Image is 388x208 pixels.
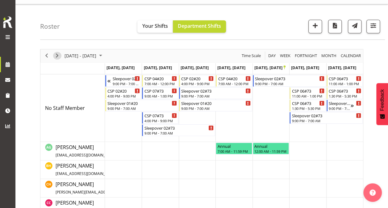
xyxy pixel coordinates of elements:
div: Sleepover 01#20 [181,100,251,106]
div: 7:00 AM - 11:59 PM [217,149,250,154]
div: No Staff Member"s event - CSP 06#73 Begin From Saturday, October 25, 2025 at 1:30:00 PM GMT+13:00... [290,100,326,111]
div: CSP 04#20 [218,75,250,81]
button: Download a PDF of the roster according to the set date range. [328,20,342,33]
h4: Roster [40,23,60,30]
a: [PERSON_NAME][PERSON_NAME][EMAIL_ADDRESS][DOMAIN_NAME][PERSON_NAME] [56,181,200,195]
div: No Staff Member"s event - Sleepover 02#73 Begin From Saturday, October 25, 2025 at 9:00:00 PM GMT... [290,112,363,124]
div: No Staff Member"s event - Sleepover 02#73 Begin From Wednesday, October 22, 2025 at 9:00:00 PM GM... [179,87,252,99]
button: Timeline Day [267,52,277,60]
div: 11:00 AM - 1:00 PM [292,94,324,98]
div: Annual [254,143,287,149]
div: 9:00 PM - 7:00 AM [107,106,177,111]
div: 1:30 PM - 5:30 PM [329,94,361,98]
span: [DATE], [DATE] [254,65,286,70]
span: Day [268,52,276,60]
div: No Staff Member"s event - CSP 04#20 Begin From Tuesday, October 21, 2025 at 7:00:00 AM GMT+13:00 ... [142,75,178,87]
div: 9:00 PM - 7:00 AM [181,94,251,98]
div: Sleepover 02#73 [255,75,324,81]
span: Week [279,52,291,60]
div: No Staff Member"s event - CSP 07#73 Begin From Tuesday, October 21, 2025 at 4:00:00 PM GMT+13:00 ... [142,112,178,124]
span: Fortnight [294,52,318,60]
a: [PERSON_NAME][EMAIL_ADDRESS][DOMAIN_NAME] [56,144,142,158]
button: Previous [43,52,51,60]
span: Month [321,52,337,60]
div: 9:00 AM - 1:00 PM [144,94,177,98]
div: No Staff Member"s event - CSP 07#73 Begin From Tuesday, October 21, 2025 at 9:00:00 AM GMT+13:00 ... [142,87,178,99]
div: CSP 02#20 [107,88,140,94]
div: No Staff Member"s event - CSP 06#73 Begin From Sunday, October 26, 2025 at 1:30:00 PM GMT+13:00 E... [327,87,363,99]
span: Feedback [379,89,385,111]
div: October 20 - 26, 2025 [62,49,106,62]
td: Christopher Hill resource [40,179,105,198]
td: No Staff Member resource [40,74,105,142]
div: 11:00 AM - 1:00 PM [329,81,361,86]
span: [DATE], [DATE] [291,65,319,70]
button: Timeline Month [320,52,338,60]
div: CSP 06#73 [329,75,361,81]
div: No Staff Member"s event - Sleepover 01#20 Begin From Wednesday, October 22, 2025 at 9:00:00 PM GM... [179,100,252,111]
span: Your Shifts [142,23,168,29]
div: CSP 06#73 [292,100,324,106]
div: 9:00 PM - 7:00 AM [144,131,214,135]
div: Sleepover 02#73 [181,88,251,94]
button: Add a new shift [308,20,322,33]
div: 9:00 PM - 7:00 AM [255,81,324,86]
div: Sleepover 01#20 [107,100,177,106]
button: October 2025 [64,52,105,60]
div: CSP 07#73 [144,88,177,94]
div: 4:00 PM - 9:00 PM [107,94,140,98]
button: Feedback - Show survey [376,83,388,125]
div: No Staff Member"s event - Sleepover 02#73 Begin From Sunday, October 19, 2025 at 9:00:00 PM GMT+1... [105,75,141,87]
button: Month [340,52,362,60]
div: Sleepover 02#73 [113,75,140,81]
span: [PERSON_NAME] [56,162,142,177]
span: calendar [340,52,361,60]
span: [DATE], [DATE] [328,65,356,70]
div: No Staff Member"s event - Sleepover 02#73 Begin From Tuesday, October 21, 2025 at 9:00:00 PM GMT+... [142,124,215,136]
button: Timeline Week [279,52,292,60]
span: [DATE], [DATE] [106,65,135,70]
span: [DATE] - [DATE] [64,52,97,60]
div: 4:00 PM - 9:00 PM [181,81,214,86]
div: 9:00 PM - 7:00 AM [181,106,251,111]
span: [PERSON_NAME] [56,181,200,195]
div: No Staff Member"s event - Sleepover 02#73 Begin From Friday, October 24, 2025 at 9:00:00 PM GMT+1... [253,75,326,87]
div: No Staff Member"s event - CSP 06#73 Begin From Saturday, October 25, 2025 at 11:00:00 AM GMT+13:0... [290,87,326,99]
div: 7:00 AM - 12:00 PM [144,81,177,86]
div: Annual [217,143,250,149]
button: Time Scale [241,52,262,60]
span: [DATE], [DATE] [217,65,245,70]
div: 9:00 PM - 7:00 AM [113,81,140,86]
div: Sleepover 02#73 [292,112,361,119]
a: [PERSON_NAME][EMAIL_ADDRESS][DOMAIN_NAME] [56,162,142,177]
div: 9:00 PM - 7:00 AM [329,106,350,111]
a: No Staff Member [45,104,85,112]
div: No Staff Member"s event - Sleepover 02#73 Begin From Sunday, October 26, 2025 at 9:00:00 PM GMT+1... [327,100,363,111]
span: [EMAIL_ADDRESS][DOMAIN_NAME] [56,171,117,176]
div: Sleepover 02#73 [144,125,214,131]
td: Adrian Garduque resource [40,142,105,160]
span: [PERSON_NAME] [56,144,142,158]
span: [EMAIL_ADDRESS][DOMAIN_NAME] [56,152,117,158]
button: Your Shifts [137,20,173,33]
img: help-xxl-2.png [369,189,376,196]
img: Rosterit icon logo [2,15,14,29]
div: CSP 07#73 [144,112,177,119]
span: No Staff Member [45,105,85,111]
div: No Staff Member"s event - CSP 06#73 Begin From Sunday, October 26, 2025 at 11:00:00 AM GMT+13:00 ... [327,75,363,87]
div: CSP 06#73 [329,88,361,94]
div: 4:00 PM - 9:00 PM [144,118,177,123]
div: CSP 02#20 [181,75,214,81]
div: Sleepover 02#73 [329,100,350,106]
span: [DATE], [DATE] [181,65,209,70]
div: 9:00 PM - 7:00 AM [292,118,361,123]
div: 1:30 PM - 5:30 PM [292,106,324,111]
div: CSP 06#73 [292,88,324,94]
div: No Staff Member"s event - Sleepover 01#20 Begin From Monday, October 20, 2025 at 9:00:00 PM GMT+1... [105,100,178,111]
div: 7:00 AM - 12:00 PM [218,81,250,86]
button: Filter Shifts [366,20,380,33]
td: Ben Hammond resource [40,160,105,179]
div: Adrian Garduque"s event - Annual Begin From Friday, October 24, 2025 at 12:00:00 AM GMT+13:00 End... [253,143,289,154]
div: previous period [41,49,52,62]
